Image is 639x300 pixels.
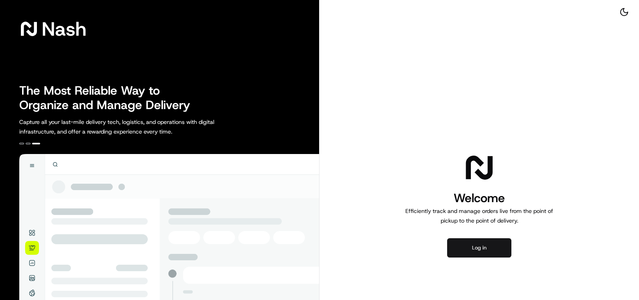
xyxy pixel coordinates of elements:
[42,21,86,37] span: Nash
[19,83,199,112] h2: The Most Reliable Way to Organize and Manage Delivery
[402,206,556,225] p: Efficiently track and manage orders live from the point of pickup to the point of delivery.
[447,238,511,257] button: Log in
[19,117,250,136] p: Capture all your last-mile delivery tech, logistics, and operations with digital infrastructure, ...
[402,190,556,206] h1: Welcome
